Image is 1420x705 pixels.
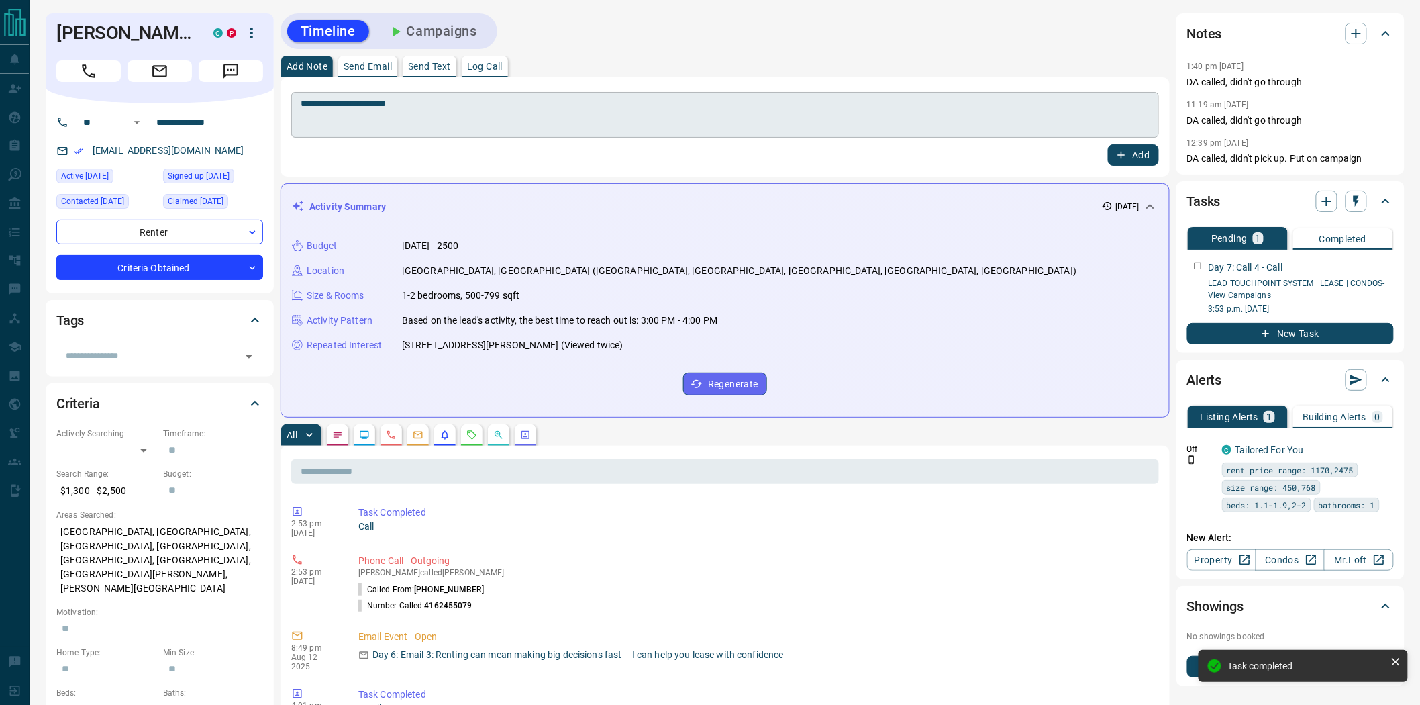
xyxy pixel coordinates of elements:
svg: Calls [386,430,397,440]
button: Add [1108,144,1159,166]
div: Task completed [1228,661,1385,671]
p: Size & Rooms [307,289,364,303]
h1: [PERSON_NAME] [56,22,193,44]
p: Log Call [467,62,503,71]
div: Tue Aug 18 2020 [163,169,263,187]
span: Call [56,60,121,82]
p: Timeframe: [163,428,263,440]
button: Regenerate [683,373,767,395]
svg: Push Notification Only [1187,455,1197,465]
p: 8:49 pm [291,643,338,653]
span: Signed up [DATE] [168,169,230,183]
p: Add Note [287,62,327,71]
h2: Tasks [1187,191,1221,212]
p: [STREET_ADDRESS][PERSON_NAME] (Viewed twice) [402,338,623,352]
p: Aug 12 2025 [291,653,338,671]
a: [EMAIL_ADDRESS][DOMAIN_NAME] [93,145,244,156]
span: [PHONE_NUMBER] [414,585,484,594]
svg: Listing Alerts [440,430,450,440]
a: Tailored For You [1235,444,1304,455]
p: Min Size: [163,647,263,659]
p: 1:40 pm [DATE] [1187,62,1244,71]
p: DA called, didn't pick up. Put on campaign [1187,152,1394,166]
span: Email [128,60,192,82]
p: Task Completed [358,688,1154,702]
span: 4162455079 [425,601,472,610]
svg: Opportunities [493,430,504,440]
p: Activity Pattern [307,314,372,328]
p: Location [307,264,344,278]
p: Listing Alerts [1201,412,1259,422]
button: Open [240,347,258,366]
svg: Notes [332,430,343,440]
span: Contacted [DATE] [61,195,124,208]
p: Called From: [358,583,484,596]
p: Home Type: [56,647,156,659]
p: Completed [1319,234,1367,244]
p: New Alert: [1187,531,1394,545]
div: Tasks [1187,185,1394,218]
p: Send Email [344,62,392,71]
p: Email Event - Open [358,630,1154,644]
a: Condos [1256,549,1325,571]
svg: Email Verified [74,146,83,156]
p: 11:19 am [DATE] [1187,100,1249,109]
div: Criteria [56,387,263,420]
a: Mr.Loft [1324,549,1393,571]
p: All [287,430,297,440]
h2: Notes [1187,23,1222,44]
a: Property [1187,549,1256,571]
span: beds: 1.1-1.9,2-2 [1227,498,1307,512]
button: Timeline [287,20,369,42]
p: Baths: [163,687,263,699]
p: Motivation: [56,606,263,618]
p: [GEOGRAPHIC_DATA], [GEOGRAPHIC_DATA] ([GEOGRAPHIC_DATA], [GEOGRAPHIC_DATA], [GEOGRAPHIC_DATA], [G... [402,264,1076,278]
p: 1 [1256,234,1261,243]
p: [PERSON_NAME] called [PERSON_NAME] [358,568,1154,577]
p: DA called, didn't go through [1187,113,1394,128]
h2: Criteria [56,393,100,414]
a: LEAD TOUCHPOINT SYSTEM | LEASE | CONDOS- View Campaigns [1209,279,1386,300]
div: Fri May 28 2021 [163,194,263,213]
svg: Lead Browsing Activity [359,430,370,440]
h2: Alerts [1187,369,1222,391]
p: 2:53 pm [291,519,338,528]
p: Number Called: [358,600,472,612]
p: [GEOGRAPHIC_DATA], [GEOGRAPHIC_DATA], [GEOGRAPHIC_DATA], [GEOGRAPHIC_DATA], [GEOGRAPHIC_DATA], [G... [56,521,263,600]
button: Open [129,114,145,130]
p: Beds: [56,687,156,699]
svg: Emails [413,430,423,440]
span: size range: 450,768 [1227,481,1316,494]
div: property.ca [227,28,236,38]
h2: Tags [56,310,84,331]
div: condos.ca [213,28,223,38]
span: bathrooms: 1 [1319,498,1375,512]
div: condos.ca [1222,445,1231,455]
p: Phone Call - Outgoing [358,554,1154,568]
div: Tue Aug 05 2025 [56,169,156,187]
p: Day 6: Email 3: Renting can mean making big decisions fast – I can help you lease with confidence [372,648,784,662]
button: New Showing [1187,656,1394,677]
div: Criteria Obtained [56,255,263,280]
span: Claimed [DATE] [168,195,223,208]
div: Showings [1187,590,1394,622]
p: DA called, didn't go through [1187,75,1394,89]
p: 1-2 bedrooms, 500-799 sqft [402,289,519,303]
p: [DATE] [1115,201,1139,213]
div: Activity Summary[DATE] [292,195,1158,220]
p: Based on the lead's activity, the best time to reach out is: 3:00 PM - 4:00 PM [402,314,717,328]
button: New Task [1187,323,1394,344]
div: Renter [56,220,263,244]
p: [DATE] - 2500 [402,239,459,253]
span: Message [199,60,263,82]
p: Send Text [408,62,451,71]
p: 2:53 pm [291,567,338,577]
div: Tags [56,304,263,336]
p: Day 7: Call 4 - Call [1209,261,1283,275]
span: rent price range: 1170,2475 [1227,463,1354,477]
p: Search Range: [56,468,156,480]
p: Budget [307,239,338,253]
div: Alerts [1187,364,1394,396]
div: Notes [1187,17,1394,50]
p: Task Completed [358,506,1154,520]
